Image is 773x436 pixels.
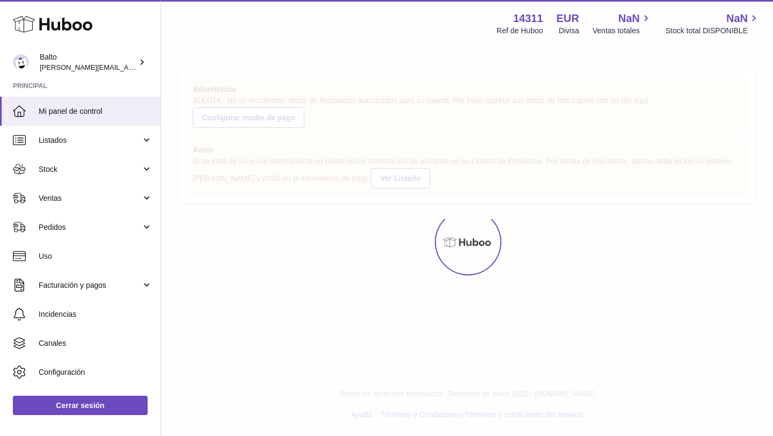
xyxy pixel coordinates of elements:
a: NaN Stock total DISPONIBLE [666,11,760,36]
span: Uso [39,251,152,261]
div: Ref de Huboo [497,26,543,36]
div: Balto [40,52,136,72]
span: Mi panel de control [39,106,152,117]
strong: EUR [557,11,579,26]
a: Cerrar sesión [13,396,148,415]
span: [PERSON_NAME][EMAIL_ADDRESS][DOMAIN_NAME] [40,63,215,71]
img: dani@balto.fr [13,54,29,70]
span: Ventas totales [593,26,652,36]
span: NaN [726,11,748,26]
span: NaN [618,11,640,26]
span: Ventas [39,193,141,204]
span: Stock total DISPONIBLE [666,26,760,36]
span: Configuración [39,367,152,377]
span: Canales [39,338,152,348]
span: Listados [39,135,141,146]
a: NaN Ventas totales [593,11,652,36]
span: Facturación y pagos [39,280,141,290]
span: Pedidos [39,222,141,232]
span: Incidencias [39,309,152,319]
strong: 14311 [513,11,543,26]
div: Divisa [559,26,579,36]
span: Stock [39,164,141,175]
